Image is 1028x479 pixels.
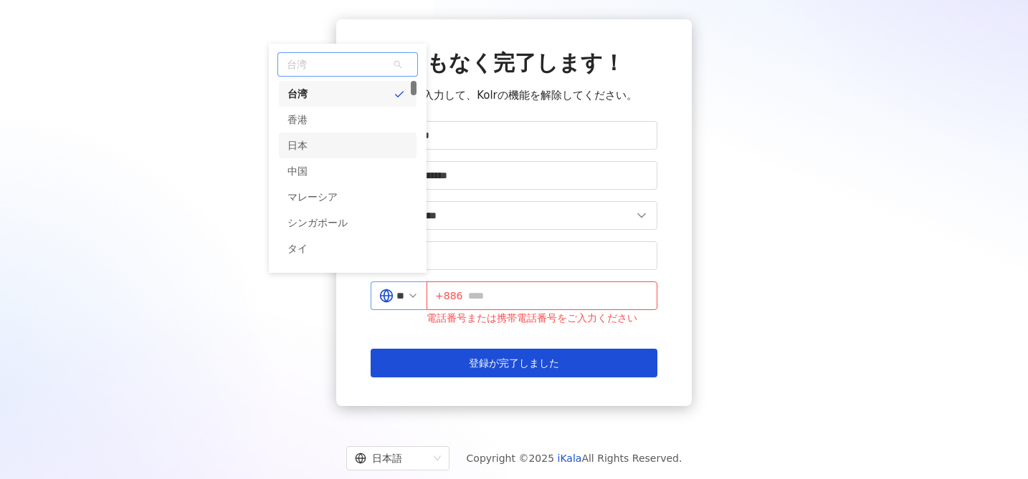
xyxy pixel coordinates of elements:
[287,158,308,184] div: 中国
[278,53,417,76] span: 台湾
[467,450,682,467] span: Copyright © 2025 All Rights Reserved.
[287,132,308,158] div: 日本
[287,81,308,107] div: 台湾
[279,158,417,184] div: 中国
[287,210,348,236] div: シンガポール
[404,50,624,75] span: まもなく完了します！
[279,210,417,236] div: シンガポール
[435,288,462,304] span: +886
[279,107,417,132] div: 香港
[287,184,338,210] div: マレーシア
[279,236,417,261] div: タイ
[287,236,308,261] div: タイ
[355,447,428,470] div: 日本語
[391,87,637,104] span: 情報を入力して、Kolrの機能を解除してください。
[279,81,417,107] div: 台湾
[469,357,559,369] span: 登録が完了しました
[279,184,417,210] div: マレーシア
[371,349,657,377] button: 登録が完了しました
[427,310,657,326] div: 電話番号または携帯電話番号をご入力ください
[279,132,417,158] div: 日本
[287,107,308,132] div: 香港
[558,453,582,464] a: iKala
